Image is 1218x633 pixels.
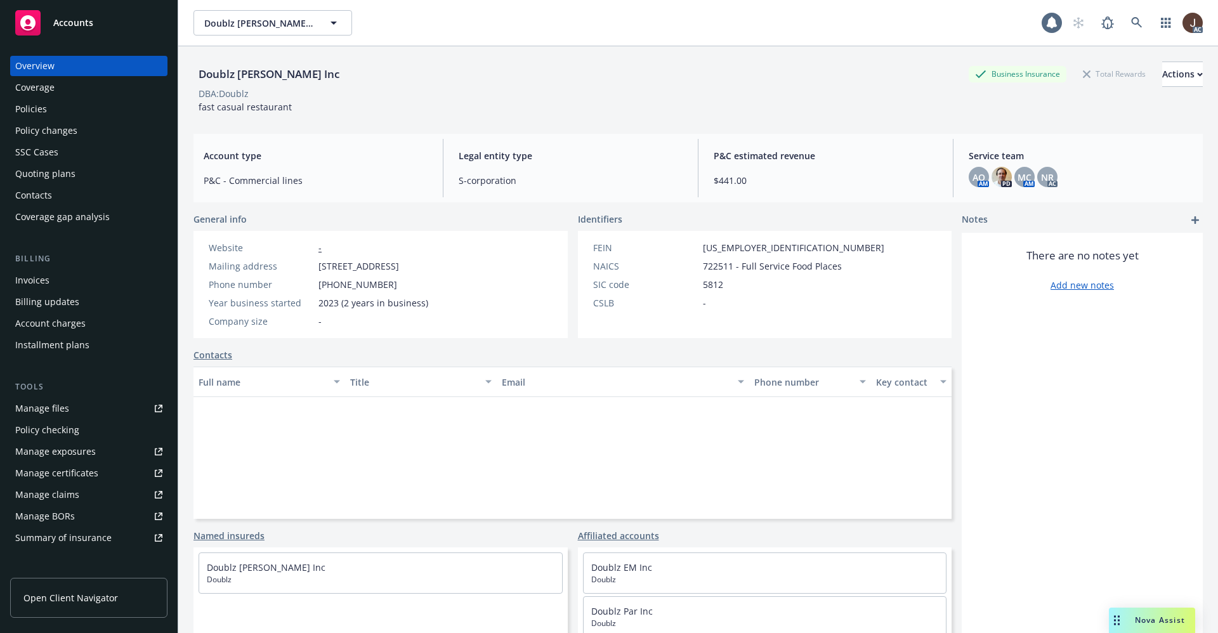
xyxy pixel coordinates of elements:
[15,164,75,184] div: Quoting plans
[1018,171,1031,184] span: MC
[1162,62,1203,86] div: Actions
[972,171,985,184] span: AO
[193,367,345,397] button: Full name
[10,99,167,119] a: Policies
[1051,278,1114,292] a: Add new notes
[15,56,55,76] div: Overview
[1124,10,1149,36] a: Search
[207,561,325,573] a: Doublz [PERSON_NAME] Inc
[10,292,167,312] a: Billing updates
[10,381,167,393] div: Tools
[15,207,110,227] div: Coverage gap analysis
[714,149,938,162] span: P&C estimated revenue
[193,10,352,36] button: Doublz [PERSON_NAME] Inc
[593,296,698,310] div: CSLB
[10,56,167,76] a: Overview
[318,315,322,328] span: -
[204,16,314,30] span: Doublz [PERSON_NAME] Inc
[1066,10,1091,36] a: Start snowing
[992,167,1012,187] img: photo
[962,212,988,228] span: Notes
[15,185,52,206] div: Contacts
[15,313,86,334] div: Account charges
[703,259,842,273] span: 722511 - Full Service Food Places
[15,77,55,98] div: Coverage
[969,66,1066,82] div: Business Insurance
[703,278,723,291] span: 5812
[209,241,313,254] div: Website
[1162,62,1203,87] button: Actions
[10,528,167,548] a: Summary of insurance
[15,99,47,119] div: Policies
[969,149,1193,162] span: Service team
[53,18,93,28] span: Accounts
[10,420,167,440] a: Policy checking
[10,463,167,483] a: Manage certificates
[318,278,397,291] span: [PHONE_NUMBER]
[15,441,96,462] div: Manage exposures
[703,296,706,310] span: -
[593,278,698,291] div: SIC code
[10,164,167,184] a: Quoting plans
[10,441,167,462] a: Manage exposures
[204,174,428,187] span: P&C - Commercial lines
[10,313,167,334] a: Account charges
[15,506,75,526] div: Manage BORs
[593,259,698,273] div: NAICS
[459,174,683,187] span: S-corporation
[15,485,79,505] div: Manage claims
[23,591,118,604] span: Open Client Navigator
[591,618,939,629] span: Doublz
[10,485,167,505] a: Manage claims
[502,375,730,389] div: Email
[703,241,884,254] span: [US_EMPLOYER_IDENTIFICATION_NUMBER]
[578,529,659,542] a: Affiliated accounts
[193,348,232,362] a: Contacts
[345,367,497,397] button: Title
[749,367,870,397] button: Phone number
[1153,10,1179,36] a: Switch app
[209,278,313,291] div: Phone number
[10,207,167,227] a: Coverage gap analysis
[199,101,292,113] span: fast casual restaurant
[1095,10,1120,36] a: Report a Bug
[1109,608,1195,633] button: Nova Assist
[591,574,939,585] span: Doublz
[1135,615,1185,625] span: Nova Assist
[209,296,313,310] div: Year business started
[10,335,167,355] a: Installment plans
[593,241,698,254] div: FEIN
[15,420,79,440] div: Policy checking
[714,174,938,187] span: $441.00
[459,149,683,162] span: Legal entity type
[199,375,326,389] div: Full name
[871,367,952,397] button: Key contact
[10,121,167,141] a: Policy changes
[15,463,98,483] div: Manage certificates
[10,185,167,206] a: Contacts
[15,270,49,290] div: Invoices
[754,375,851,389] div: Phone number
[591,605,653,617] a: Doublz Par Inc
[10,398,167,419] a: Manage files
[1077,66,1152,82] div: Total Rewards
[15,398,69,419] div: Manage files
[10,252,167,265] div: Billing
[876,375,933,389] div: Key contact
[193,212,247,226] span: General info
[199,87,249,100] div: DBA: Doublz
[318,242,322,254] a: -
[10,5,167,41] a: Accounts
[1188,212,1203,228] a: add
[15,528,112,548] div: Summary of insurance
[10,270,167,290] a: Invoices
[209,315,313,328] div: Company size
[193,66,344,82] div: Doublz [PERSON_NAME] Inc
[15,121,77,141] div: Policy changes
[350,375,478,389] div: Title
[1041,171,1054,184] span: NR
[1026,248,1139,263] span: There are no notes yet
[591,561,652,573] a: Doublz EM Inc
[204,149,428,162] span: Account type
